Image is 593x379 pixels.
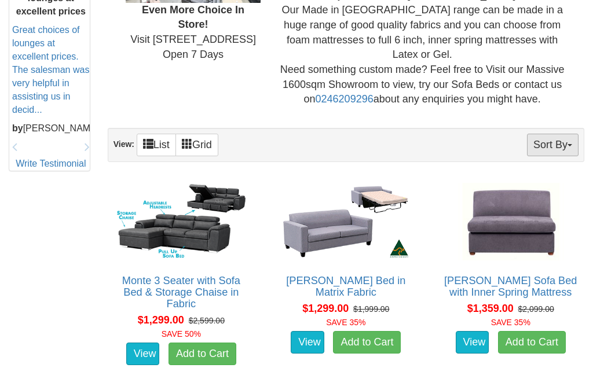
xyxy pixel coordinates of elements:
a: List [137,134,176,156]
font: SAVE 50% [162,329,201,338]
del: $2,099.00 [518,304,554,314]
a: View [126,343,160,366]
img: Cleo Sofa Bed with Inner Spring Mattress [444,180,578,263]
a: 0246209296 [316,93,374,105]
a: Add to Cart [498,331,566,354]
p: [PERSON_NAME] [12,123,90,136]
a: View [291,331,324,354]
a: [PERSON_NAME] Bed in Matrix Fabric [286,275,405,298]
img: Monte 3 Seater with Sofa Bed & Storage Chaise in Fabric [114,180,248,263]
img: Emily Sofa Bed in Matrix Fabric [279,180,413,263]
button: Sort By [527,134,579,156]
strong: View: [114,139,134,149]
span: $1,359.00 [467,303,514,314]
b: by [12,124,23,134]
a: Monte 3 Seater with Sofa Bed & Storage Chaise in Fabric [122,275,240,310]
a: Write Testimonial [16,159,86,168]
a: [PERSON_NAME] Sofa Bed with Inner Spring Mattress [444,275,577,298]
font: SAVE 35% [326,318,365,327]
a: Great choices of lounges at excellent prices. The salesman was very helpful in assisting us in de... [12,25,89,115]
a: Add to Cart [333,331,401,354]
a: View [456,331,489,354]
font: SAVE 35% [491,318,530,327]
a: Add to Cart [169,343,236,366]
del: $2,599.00 [189,316,225,325]
span: $1,299.00 [138,314,184,326]
a: Grid [175,134,218,156]
b: Even More Choice In Store! [142,4,244,31]
span: $1,299.00 [302,303,349,314]
del: $1,999.00 [353,304,389,314]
